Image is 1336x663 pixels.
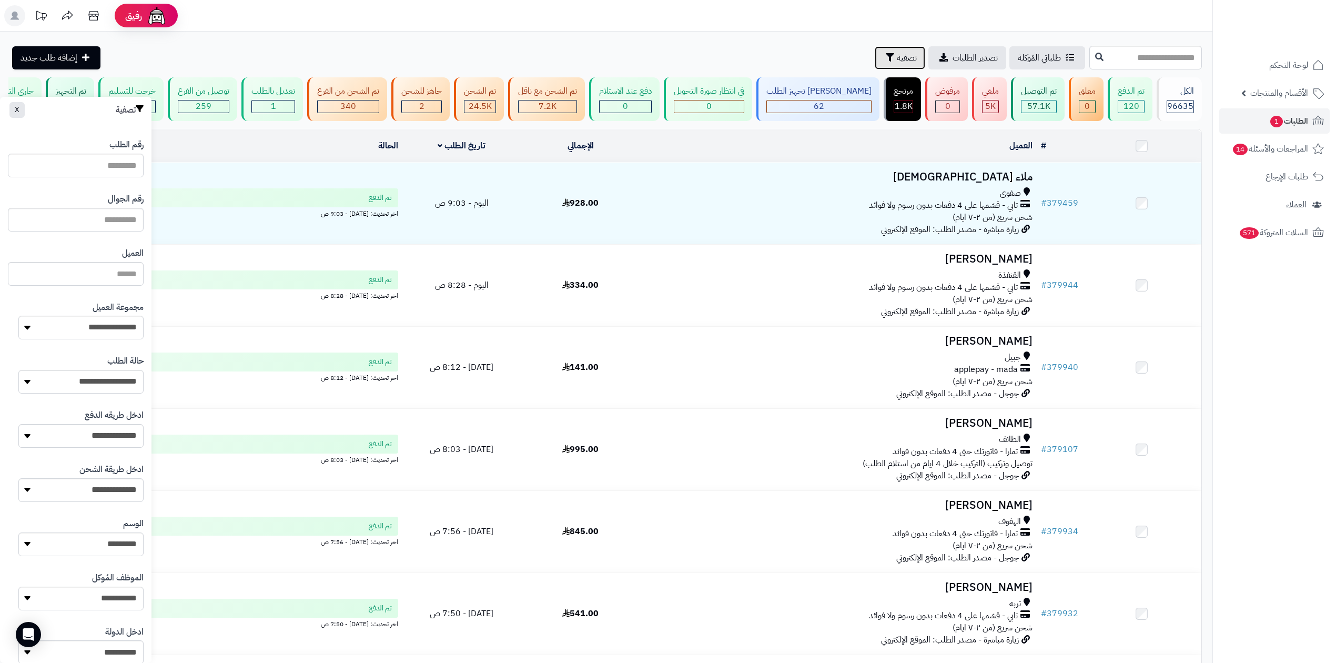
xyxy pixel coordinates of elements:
[435,197,489,209] span: اليوم - 9:03 ص
[1266,169,1308,184] span: طلبات الإرجاع
[15,454,398,465] div: اخر تحديث: [DATE] - 8:03 ص
[1021,85,1057,97] div: تم التوصيل
[935,85,960,97] div: مرفوض
[108,85,156,97] div: خرجت للتسليم
[936,101,959,113] div: 0
[123,518,144,530] label: الوسم
[56,85,86,97] div: تم التجهيز
[562,279,599,292] span: 334.00
[1118,85,1145,97] div: تم الدفع
[402,101,441,113] div: 2
[96,77,166,121] a: خرجت للتسليم 65
[881,305,1019,318] span: زيارة مباشرة - مصدر الطلب: الموقع الإلكتروني
[178,101,229,113] div: 259
[644,499,1033,511] h3: [PERSON_NAME]
[1239,225,1308,240] span: السلات المتروكة
[464,101,495,113] div: 24539
[562,443,599,456] span: 995.00
[644,171,1033,183] h3: ملاء [DEMOGRAPHIC_DATA]
[1269,58,1308,73] span: لوحة التحكم
[1219,108,1330,134] a: الطلبات1
[430,443,493,456] span: [DATE] - 8:03 ص
[251,85,295,97] div: تعديل بالطلب
[568,139,594,152] a: الإجمالي
[15,618,398,629] div: اخر تحديث: [DATE] - 7:50 ص
[1041,361,1078,374] a: #379940
[318,101,379,113] div: 340
[954,364,1018,376] span: applepay - mada
[317,85,379,97] div: تم الشحن من الفرع
[125,9,142,22] span: رفيق
[15,289,398,300] div: اخر تحديث: [DATE] - 8:28 ص
[15,207,398,218] div: اخر تحديث: [DATE] - 9:03 ص
[882,77,923,121] a: مرتجع 1.8K
[271,100,276,113] span: 1
[105,626,144,638] label: ادخل الدولة
[116,105,144,115] h3: تصفية
[1027,100,1050,113] span: 57.1K
[1041,279,1047,292] span: #
[897,52,917,64] span: تصفية
[754,77,882,121] a: [PERSON_NAME] تجهيز الطلب 62
[1155,77,1204,121] a: الكل96635
[953,52,998,64] span: تصدير الطلبات
[953,539,1033,552] span: شحن سريع (من ٢-٧ ايام)
[15,536,398,547] div: اخر تحديث: [DATE] - 7:56 ص
[896,387,1019,400] span: جوجل - مصدر الطلب: الموقع الإلكتروني
[875,46,925,69] button: تصفية
[599,85,652,97] div: دفع عند الاستلام
[600,101,651,113] div: 0
[893,446,1018,458] span: تمارا - فاتورتك حتى 4 دفعات بدون فوائد
[1270,115,1283,128] span: 1
[1106,77,1155,121] a: تم الدفع 120
[1239,227,1259,239] span: 571
[881,223,1019,236] span: زيارة مباشرة - مصدر الطلب: الموقع الإلكتروني
[369,357,392,367] span: تم الدفع
[869,199,1018,212] span: تابي - قسّمها على 4 دفعات بدون رسوم ولا فوائد
[1005,351,1021,364] span: جبيل
[430,361,493,374] span: [DATE] - 8:12 ص
[1041,361,1047,374] span: #
[1009,77,1067,121] a: تم التوصيل 57.1K
[766,85,872,97] div: [PERSON_NAME] تجهيز الطلب
[369,275,392,285] span: تم الدفع
[378,139,398,152] a: الحالة
[970,77,1009,121] a: ملغي 5K
[1219,164,1330,189] a: طلبات الإرجاع
[863,457,1033,470] span: توصيل وتركيب (التركيب خلال 4 ايام من استلام الطلب)
[369,521,392,531] span: تم الدفع
[464,85,496,97] div: تم الشحن
[85,409,144,421] label: ادخل طريقه الدفع
[562,525,599,538] span: 845.00
[9,102,25,118] button: X
[1085,100,1090,113] span: 0
[1167,100,1193,113] span: 96635
[895,100,913,113] span: 1.8K
[1009,46,1085,69] a: طلباتي المُوكلة
[814,100,824,113] span: 62
[469,100,492,113] span: 24.5K
[146,5,167,26] img: ai-face.png
[1018,52,1061,64] span: طلباتي المُوكلة
[1167,85,1194,97] div: الكل
[623,100,628,113] span: 0
[239,77,305,121] a: تعديل بالطلب 1
[562,197,599,209] span: 928.00
[644,335,1033,347] h3: [PERSON_NAME]
[108,193,144,205] label: رقم الجوال
[401,85,442,97] div: جاهز للشحن
[923,77,970,121] a: مرفوض 0
[519,101,576,113] div: 7222
[1219,220,1330,245] a: السلات المتروكة571
[953,293,1033,306] span: شحن سريع (من ٢-٧ ايام)
[953,375,1033,388] span: شحن سريع (من ٢-٧ ايام)
[1041,197,1047,209] span: #
[438,139,485,152] a: تاريخ الطلب
[894,101,913,113] div: 1845
[452,77,506,121] a: تم الشحن 24.5K
[998,516,1021,528] span: الهفوف
[881,634,1019,646] span: زيارة مباشرة - مصدر الطلب: الموقع الإلكتروني
[706,100,712,113] span: 0
[644,581,1033,594] h3: [PERSON_NAME]
[644,417,1033,429] h3: [PERSON_NAME]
